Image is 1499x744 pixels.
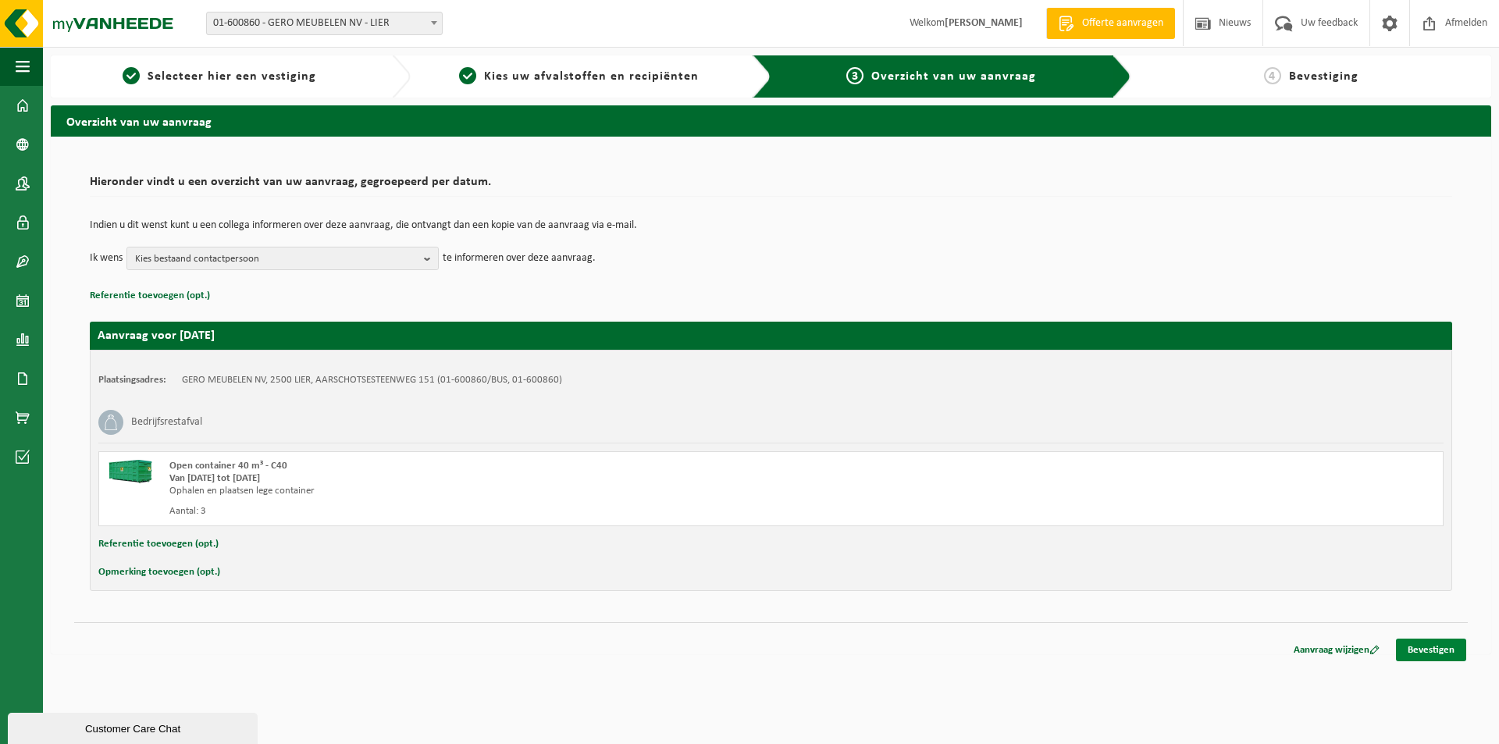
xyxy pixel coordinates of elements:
[98,562,220,582] button: Opmerking toevoegen (opt.)
[871,70,1036,83] span: Overzicht van uw aanvraag
[90,286,210,306] button: Referentie toevoegen (opt.)
[484,70,699,83] span: Kies uw afvalstoffen en recipiënten
[945,17,1023,29] strong: [PERSON_NAME]
[90,220,1452,231] p: Indien u dit wenst kunt u een collega informeren over deze aanvraag, die ontvangt dan een kopie v...
[1046,8,1175,39] a: Offerte aanvragen
[148,70,316,83] span: Selecteer hier een vestiging
[107,460,154,483] img: HK-XC-40-GN-00.png
[169,473,260,483] strong: Van [DATE] tot [DATE]
[182,374,562,386] td: GERO MEUBELEN NV, 2500 LIER, AARSCHOTSESTEENWEG 151 (01-600860/BUS, 01-600860)
[1289,70,1358,83] span: Bevestiging
[1264,67,1281,84] span: 4
[51,105,1491,136] h2: Overzicht van uw aanvraag
[1282,639,1391,661] a: Aanvraag wijzigen
[206,12,443,35] span: 01-600860 - GERO MEUBELEN NV - LIER
[8,710,261,744] iframe: chat widget
[1078,16,1167,31] span: Offerte aanvragen
[90,247,123,270] p: Ik wens
[59,67,379,86] a: 1Selecteer hier een vestiging
[98,534,219,554] button: Referentie toevoegen (opt.)
[418,67,739,86] a: 2Kies uw afvalstoffen en recipiënten
[169,505,834,518] div: Aantal: 3
[207,12,442,34] span: 01-600860 - GERO MEUBELEN NV - LIER
[98,329,215,342] strong: Aanvraag voor [DATE]
[90,176,1452,197] h2: Hieronder vindt u een overzicht van uw aanvraag, gegroepeerd per datum.
[443,247,596,270] p: te informeren over deze aanvraag.
[135,247,418,271] span: Kies bestaand contactpersoon
[131,410,202,435] h3: Bedrijfsrestafval
[126,247,439,270] button: Kies bestaand contactpersoon
[98,375,166,385] strong: Plaatsingsadres:
[169,461,287,471] span: Open container 40 m³ - C40
[123,67,140,84] span: 1
[846,67,863,84] span: 3
[169,485,834,497] div: Ophalen en plaatsen lege container
[459,67,476,84] span: 2
[1396,639,1466,661] a: Bevestigen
